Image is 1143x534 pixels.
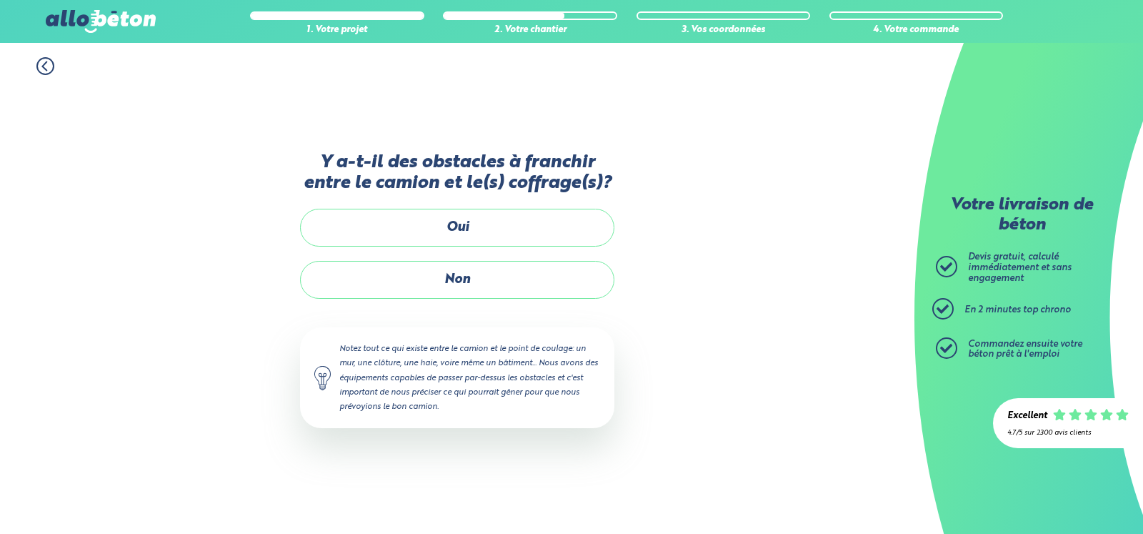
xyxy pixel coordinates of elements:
[968,340,1082,360] span: Commandez ensuite votre béton prêt à l'emploi
[964,305,1071,315] span: En 2 minutes top chrono
[300,152,614,194] label: Y a-t-il des obstacles à franchir entre le camion et le(s) coffrage(s)?
[46,10,156,33] img: allobéton
[1016,478,1127,518] iframe: Help widget launcher
[939,196,1104,235] p: Votre livraison de béton
[250,25,424,36] div: 1. Votre projet
[443,25,617,36] div: 2. Votre chantier
[829,25,1004,36] div: 4. Votre commande
[1007,411,1047,422] div: Excellent
[300,209,614,247] label: Oui
[637,25,811,36] div: 3. Vos coordonnées
[968,252,1072,282] span: Devis gratuit, calculé immédiatement et sans engagement
[300,261,614,299] label: Non
[1007,429,1129,437] div: 4.7/5 sur 2300 avis clients
[300,327,614,428] div: Notez tout ce qui existe entre le camion et le point de coulage: un mur, une clôture, une haie, v...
